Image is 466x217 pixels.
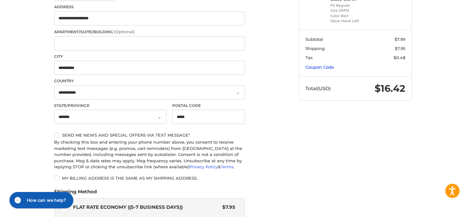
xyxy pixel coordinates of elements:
[395,37,405,42] span: $7.99
[54,78,245,84] label: Country
[54,54,245,59] label: City
[330,8,379,13] li: Size OSFM
[172,103,245,108] label: Postal Code
[190,164,218,169] a: Privacy Policy
[114,29,135,34] small: (Optional)
[54,4,245,10] label: Address
[394,55,405,60] span: $0.48
[305,65,334,70] a: Coupon Code
[305,55,313,60] span: Tax
[330,18,379,24] li: Glove Hand Left
[395,46,405,51] span: $7.95
[219,204,236,211] span: $7.95
[54,133,245,138] label: Send me news and special offers via text message*
[54,103,166,108] label: State/Province
[54,139,245,170] div: By checking this box and entering your phone number above, you consent to receive marketing text ...
[305,85,331,91] span: Total (USD)
[330,3,379,8] li: Fit Regular
[414,200,466,217] iframe: Google Customer Reviews
[54,176,245,181] label: My billing address is the same as my shipping address.
[305,37,323,42] span: Subtotal
[54,188,97,198] legend: Shipping Method
[54,29,245,35] label: Apartment/Suite/Building
[73,204,219,211] span: Flat Rate Economy ((5-7 Business Days))
[375,83,405,94] span: $16.42
[305,46,325,51] span: Shipping
[330,13,379,19] li: Color Red
[6,190,75,211] iframe: Gorgias live chat messenger
[221,164,234,169] a: Terms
